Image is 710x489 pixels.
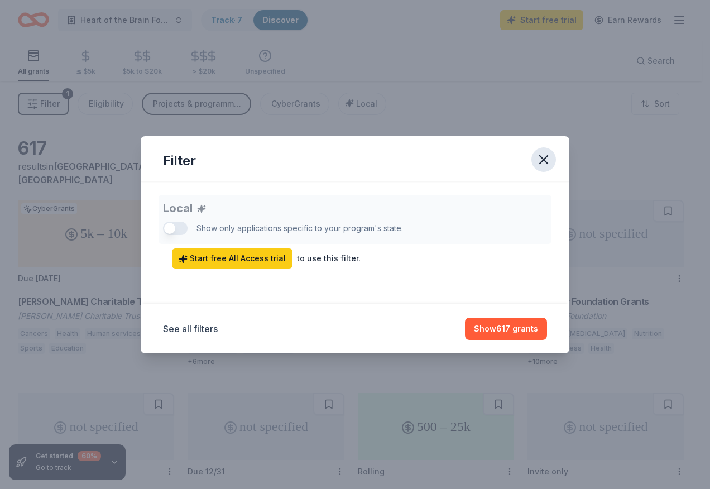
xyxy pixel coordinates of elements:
[297,252,361,265] div: to use this filter.
[465,318,547,340] button: Show617 grants
[172,248,292,269] a: Start free All Access trial
[163,152,196,170] div: Filter
[163,322,218,335] button: See all filters
[179,252,286,265] span: Start free All Access trial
